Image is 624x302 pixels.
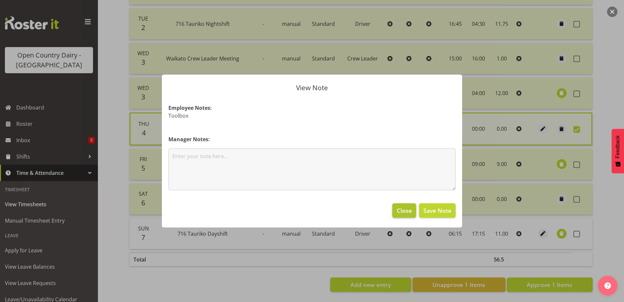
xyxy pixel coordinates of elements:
span: Save Note [423,206,451,215]
h4: Employee Notes: [168,104,456,112]
h4: Manager Notes: [168,135,456,143]
button: Save Note [419,203,456,218]
img: help-xxl-2.png [604,282,611,289]
span: Feedback [615,135,621,158]
p: Toolbox [168,112,456,120]
p: View Note [168,84,456,91]
span: Close [397,206,412,215]
button: Close [392,203,416,218]
button: Feedback - Show survey [612,129,624,173]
